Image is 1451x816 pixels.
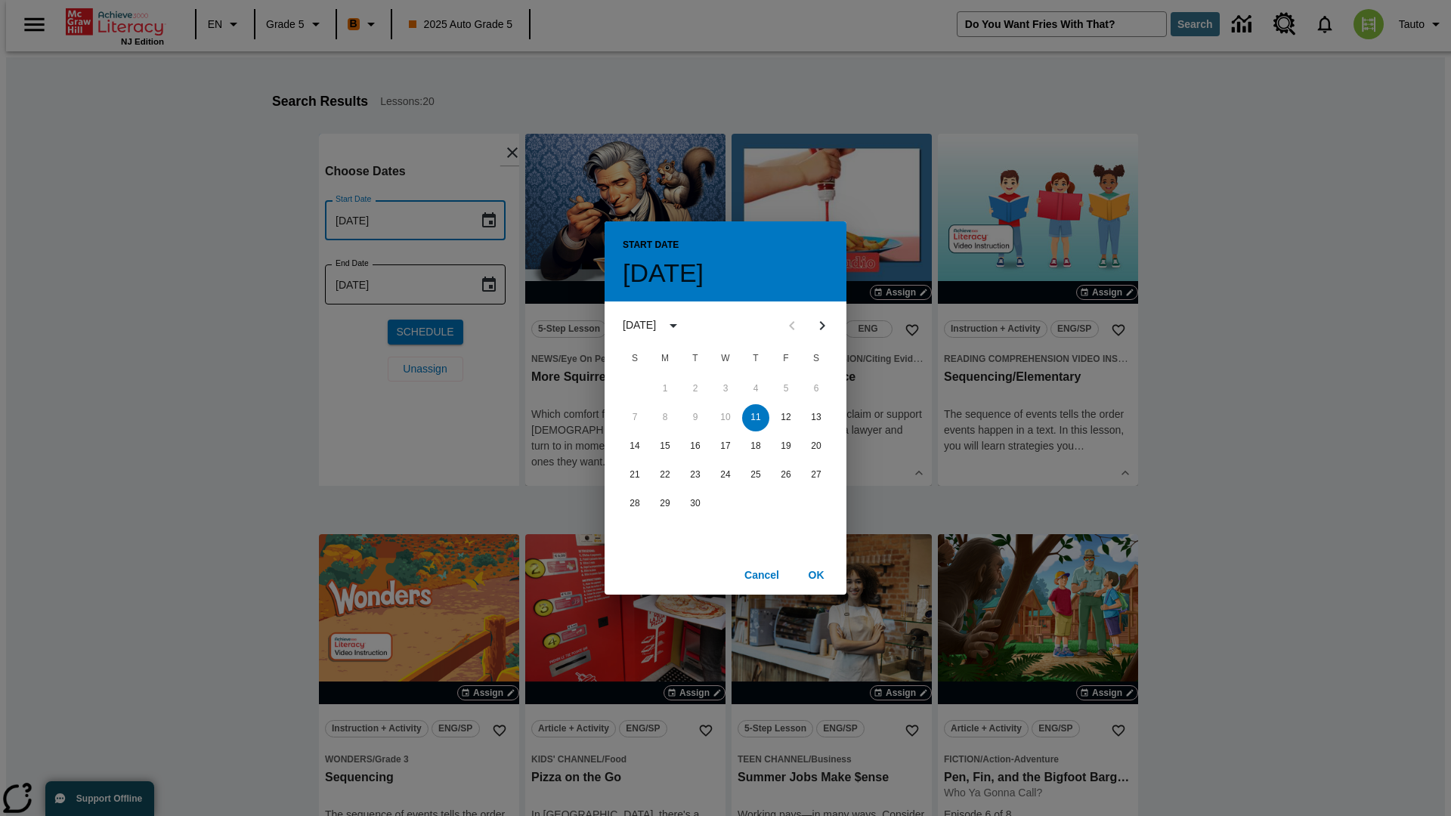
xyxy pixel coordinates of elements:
button: 30 [682,490,709,518]
button: 11 [742,404,769,431]
button: 13 [803,404,830,431]
button: 20 [803,433,830,460]
button: 16 [682,433,709,460]
button: 29 [651,490,679,518]
button: Cancel [738,561,786,589]
button: 18 [742,433,769,460]
span: Monday [651,344,679,374]
span: Sunday [621,344,648,374]
button: 22 [651,462,679,489]
button: 14 [621,433,648,460]
div: [DATE] [623,317,656,333]
button: 21 [621,462,648,489]
button: 12 [772,404,800,431]
button: 17 [712,433,739,460]
button: Next month [807,311,837,341]
span: Thursday [742,344,769,374]
button: 27 [803,462,830,489]
h4: [DATE] [623,258,704,289]
button: OK [792,561,840,589]
button: 23 [682,462,709,489]
span: Saturday [803,344,830,374]
span: Wednesday [712,344,739,374]
button: 15 [651,433,679,460]
span: Start Date [623,233,679,258]
span: Tuesday [682,344,709,374]
button: 25 [742,462,769,489]
button: 28 [621,490,648,518]
button: 19 [772,433,800,460]
span: Friday [772,344,800,374]
button: 24 [712,462,739,489]
button: calendar view is open, switch to year view [661,313,686,338]
button: 26 [772,462,800,489]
